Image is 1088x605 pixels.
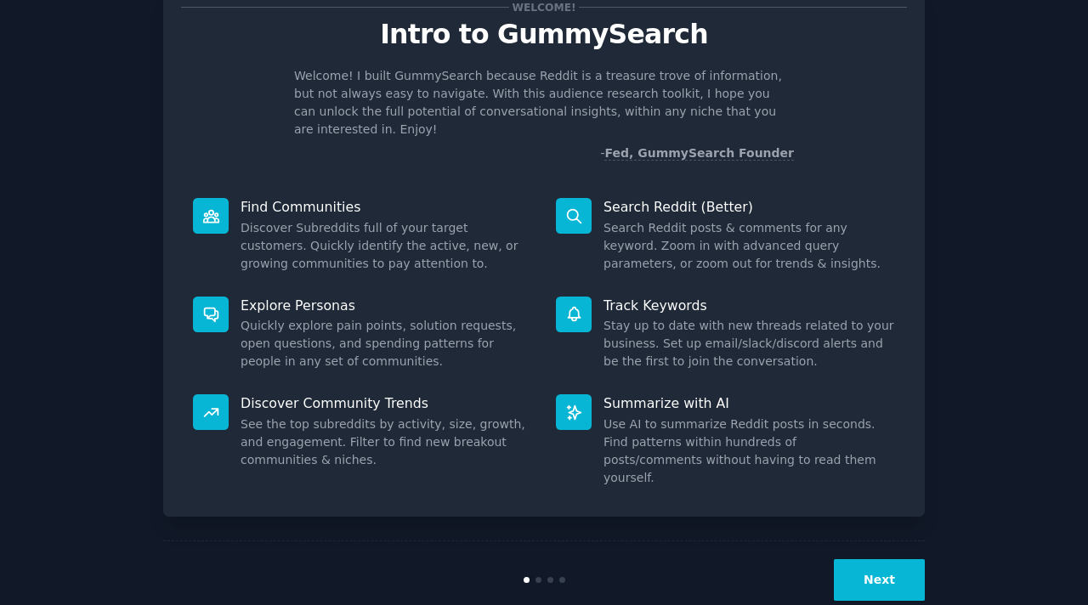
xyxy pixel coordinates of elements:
[241,416,532,469] dd: See the top subreddits by activity, size, growth, and engagement. Filter to find new breakout com...
[603,416,895,487] dd: Use AI to summarize Reddit posts in seconds. Find patterns within hundreds of posts/comments with...
[604,146,794,161] a: Fed, GummySearch Founder
[241,219,532,273] dd: Discover Subreddits full of your target customers. Quickly identify the active, new, or growing c...
[241,297,532,314] p: Explore Personas
[603,198,895,216] p: Search Reddit (Better)
[241,198,532,216] p: Find Communities
[181,20,907,49] p: Intro to GummySearch
[603,219,895,273] dd: Search Reddit posts & comments for any keyword. Zoom in with advanced query parameters, or zoom o...
[241,317,532,370] dd: Quickly explore pain points, solution requests, open questions, and spending patterns for people ...
[241,394,532,412] p: Discover Community Trends
[603,394,895,412] p: Summarize with AI
[294,67,794,139] p: Welcome! I built GummySearch because Reddit is a treasure trove of information, but not always ea...
[600,144,794,162] div: -
[603,317,895,370] dd: Stay up to date with new threads related to your business. Set up email/slack/discord alerts and ...
[834,559,925,601] button: Next
[603,297,895,314] p: Track Keywords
